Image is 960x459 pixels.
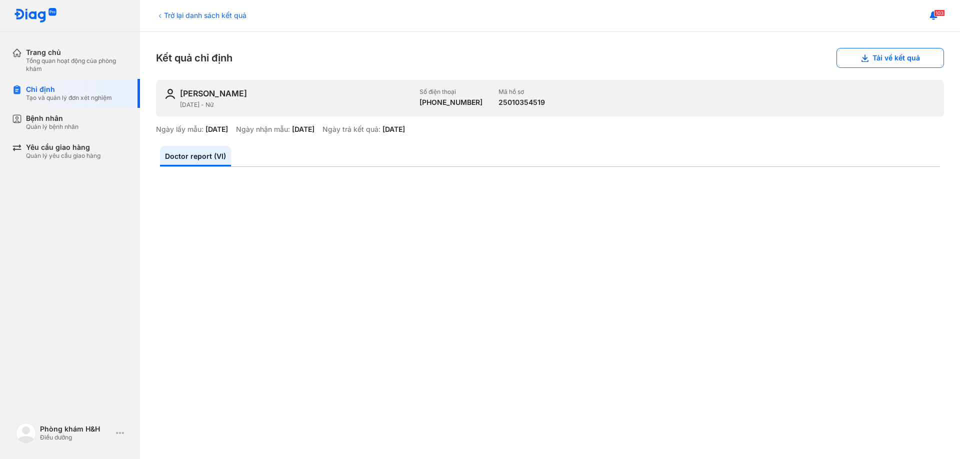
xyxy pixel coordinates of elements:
button: Tải về kết quả [836,48,944,68]
div: Quản lý yêu cầu giao hàng [26,152,100,160]
div: Tạo và quản lý đơn xét nghiệm [26,94,112,102]
div: Số điện thoại [419,88,482,96]
div: [PERSON_NAME] [180,88,247,99]
a: Doctor report (VI) [160,146,231,166]
div: Ngày trả kết quả: [322,125,380,134]
div: Phòng khám H&H [40,425,112,434]
div: Kết quả chỉ định [156,48,944,68]
div: [DATE] [205,125,228,134]
div: [DATE] [292,125,314,134]
div: Quản lý bệnh nhân [26,123,78,131]
div: Bệnh nhân [26,114,78,123]
img: logo [14,8,57,23]
img: logo [16,423,36,443]
span: 103 [934,9,945,16]
div: Trở lại danh sách kết quả [156,10,246,20]
div: Mã hồ sơ [498,88,545,96]
div: 25010354519 [498,98,545,107]
div: [PHONE_NUMBER] [419,98,482,107]
div: Ngày lấy mẫu: [156,125,203,134]
div: Điều dưỡng [40,434,112,442]
div: [DATE] [382,125,405,134]
div: Ngày nhận mẫu: [236,125,290,134]
div: Yêu cầu giao hàng [26,143,100,152]
div: Chỉ định [26,85,112,94]
div: [DATE] - Nữ [180,101,411,109]
img: user-icon [164,88,176,100]
div: Trang chủ [26,48,128,57]
div: Tổng quan hoạt động của phòng khám [26,57,128,73]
